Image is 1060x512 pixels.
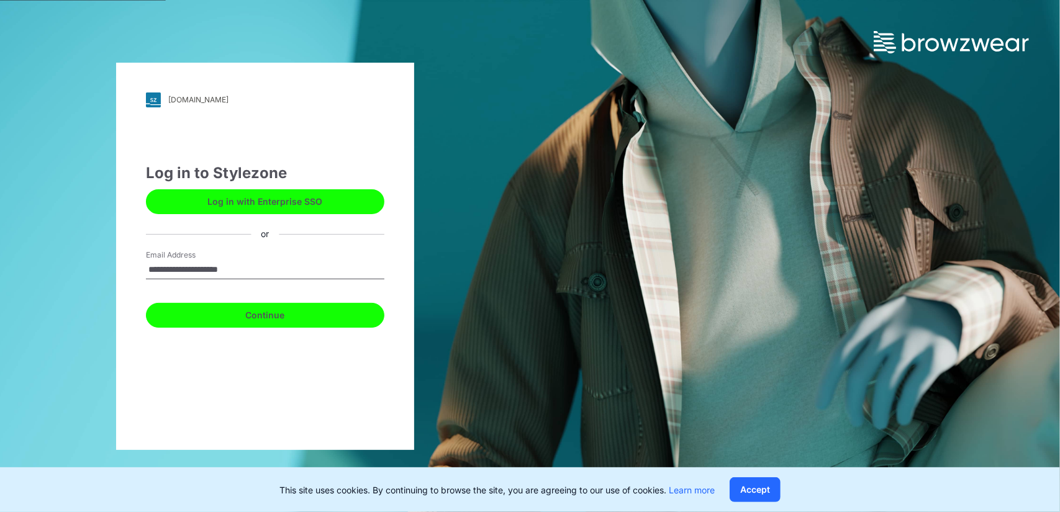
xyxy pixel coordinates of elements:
label: Email Address [146,249,233,261]
div: or [251,228,279,241]
div: Log in to Stylezone [146,162,384,184]
button: Log in with Enterprise SSO [146,189,384,214]
button: Continue [146,303,384,328]
div: [DOMAIN_NAME] [168,95,229,104]
p: This site uses cookies. By continuing to browse the site, you are agreeing to our use of cookies. [279,483,715,496]
button: Accept [730,477,781,502]
a: [DOMAIN_NAME] [146,92,384,107]
a: Learn more [669,485,715,495]
img: svg+xml;base64,PHN2ZyB3aWR0aD0iMjgiIGhlaWdodD0iMjgiIHZpZXdCb3g9IjAgMCAyOCAyOCIgZmlsbD0ibm9uZSIgeG... [146,92,161,107]
img: browzwear-logo.73288ffb.svg [874,31,1029,53]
